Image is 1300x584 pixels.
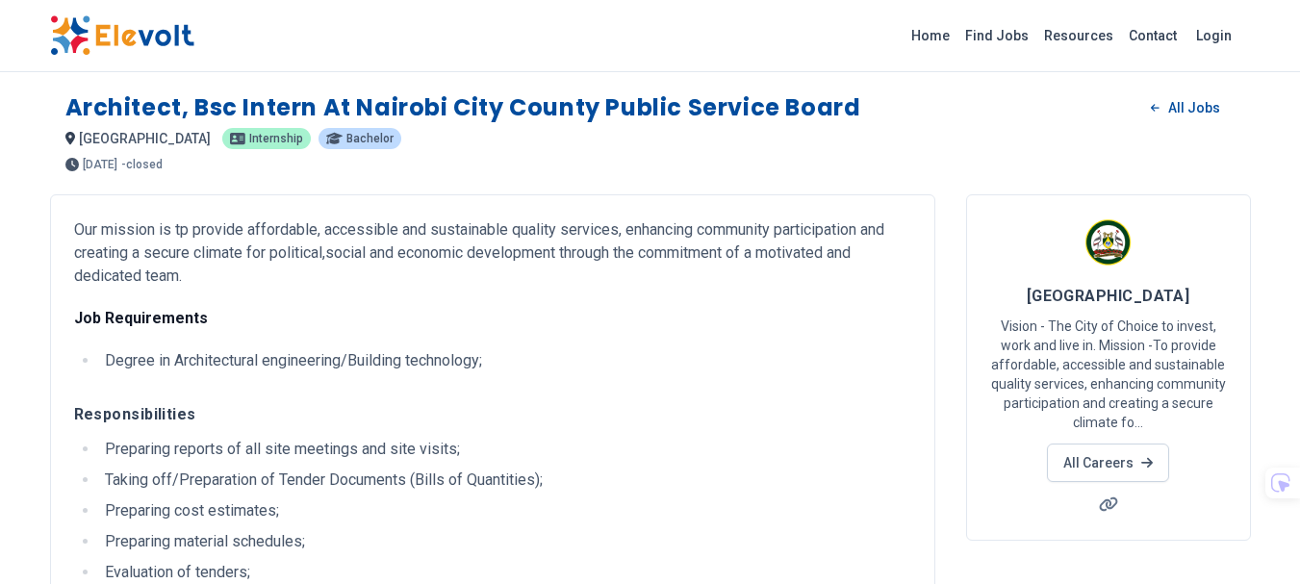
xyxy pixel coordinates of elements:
span: [GEOGRAPHIC_DATA] [1027,287,1190,305]
a: Resources [1036,20,1121,51]
a: All Jobs [1135,93,1235,122]
p: Vision - The City of Choice to invest, work and live in. Mission -To provide affordable, accessib... [990,317,1227,432]
h1: Architect, Bsc Intern at Nairobi City County Public Service Board [65,92,861,123]
img: Nairobi County [1084,218,1133,267]
a: All Careers [1047,444,1169,482]
li: Preparing reports of all site meetings and site visits; [99,438,911,461]
p: Our mission is tp provide affordable, accessible and sustainable quality services, enhancing comm... [74,218,911,288]
a: Contact [1121,20,1185,51]
strong: Responsibilities [74,405,196,423]
strong: Job Requirements [74,309,208,327]
span: internship [249,133,303,144]
li: Preparing material schedules; [99,530,911,553]
li: Taking off/Preparation of Tender Documents (Bills of Quantities); [99,469,911,492]
a: Home [904,20,957,51]
span: [DATE] [83,159,117,170]
span: bachelor [346,133,394,144]
li: Evaluation of tenders; [99,561,911,584]
a: Login [1185,16,1243,55]
li: Degree in Architectural engineering/Building technology; [99,349,911,372]
a: Find Jobs [957,20,1036,51]
span: [GEOGRAPHIC_DATA] [79,131,211,146]
img: Elevolt [50,15,194,56]
li: Preparing cost estimates; [99,499,911,522]
p: - closed [121,159,163,170]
